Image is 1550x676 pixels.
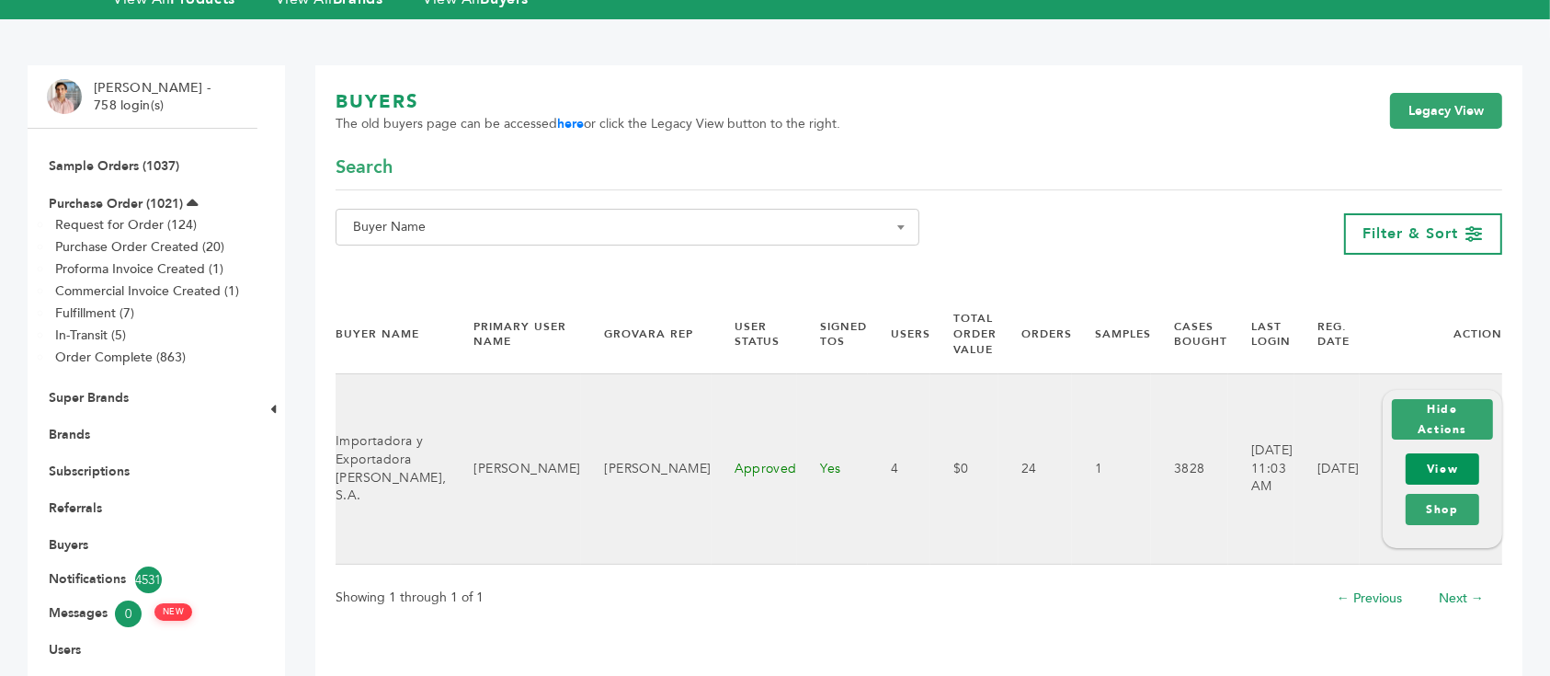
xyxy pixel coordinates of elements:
a: Proforma Invoice Created (1) [55,260,223,278]
th: Buyer Name [336,295,451,373]
p: Showing 1 through 1 of 1 [336,587,484,609]
span: NEW [154,603,192,621]
td: 4 [868,373,930,564]
span: Filter & Sort [1363,223,1459,244]
a: Subscriptions [49,463,130,480]
td: Importadora y Exportadora [PERSON_NAME], S.A. [336,373,451,564]
li: [PERSON_NAME] - 758 login(s) [94,79,215,115]
td: [PERSON_NAME] [581,373,711,564]
span: Buyer Name [346,214,909,240]
a: Commercial Invoice Created (1) [55,282,239,300]
a: Legacy View [1390,93,1502,130]
th: Cases Bought [1151,295,1228,373]
span: Buyer Name [336,209,919,246]
td: Yes [797,373,868,564]
a: Brands [49,426,90,443]
td: 24 [998,373,1072,564]
th: Reg. Date [1294,295,1360,373]
td: $0 [930,373,998,564]
th: Samples [1072,295,1151,373]
a: ← Previous [1337,590,1402,607]
th: Primary User Name [451,295,582,373]
span: Search [336,155,393,180]
a: Users [49,641,81,659]
td: [PERSON_NAME] [451,373,582,564]
th: Last Login [1228,295,1294,373]
th: Signed TOS [797,295,868,373]
a: here [557,115,584,132]
h1: BUYERS [336,89,840,115]
button: Hide Actions [1392,399,1493,440]
span: The old buyers page can be accessed or click the Legacy View button to the right. [336,115,840,133]
a: Buyers [49,536,88,554]
a: Request for Order (124) [55,216,197,234]
a: Referrals [49,499,102,517]
th: Total Order Value [930,295,998,373]
th: User Status [712,295,798,373]
a: Super Brands [49,389,129,407]
a: Shop [1406,494,1479,525]
td: 3828 [1151,373,1228,564]
th: Grovara Rep [581,295,711,373]
a: Next → [1439,590,1484,607]
a: Messages0 NEW [49,601,236,627]
a: Sample Orders (1037) [49,157,179,175]
a: Notifications4531 [49,567,236,593]
td: [DATE] 11:03 AM [1228,373,1294,564]
a: View [1406,453,1479,485]
th: Orders [998,295,1072,373]
a: Purchase Order Created (20) [55,238,224,256]
a: Order Complete (863) [55,349,186,366]
span: 4531 [135,567,162,593]
th: Users [868,295,930,373]
td: 1 [1072,373,1151,564]
td: [DATE] [1294,373,1360,564]
th: Action [1360,295,1502,373]
a: In-Transit (5) [55,327,126,344]
td: Approved [712,373,798,564]
span: 0 [115,601,142,627]
a: Purchase Order (1021) [49,195,183,212]
a: Fulfillment (7) [55,304,134,322]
